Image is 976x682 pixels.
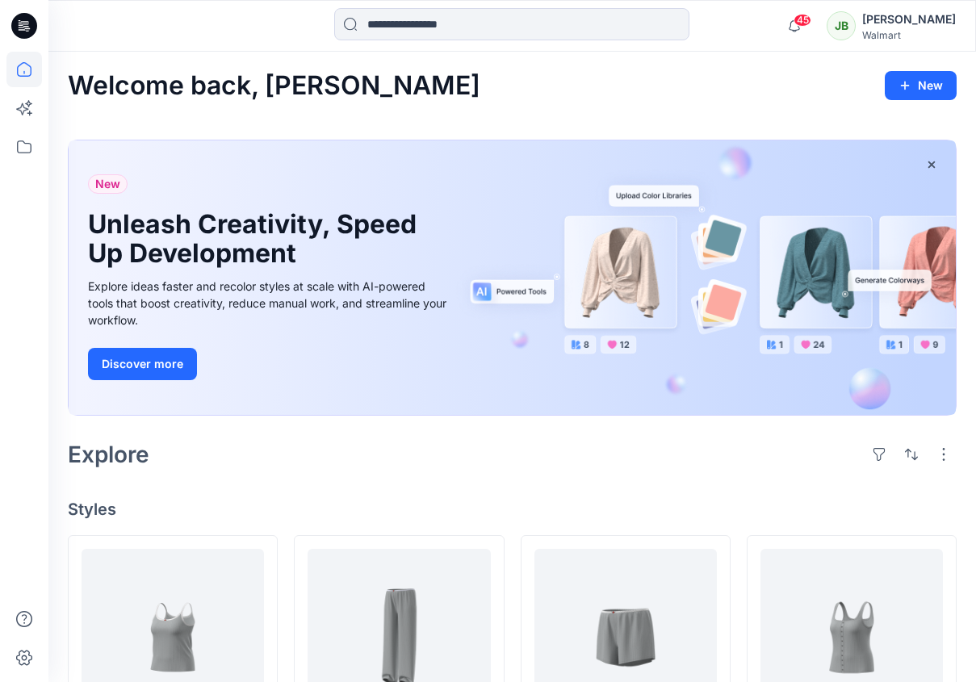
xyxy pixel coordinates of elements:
[88,210,427,268] h1: Unleash Creativity, Speed Up Development
[862,10,956,29] div: [PERSON_NAME]
[68,441,149,467] h2: Explore
[88,278,451,328] div: Explore ideas faster and recolor styles at scale with AI-powered tools that boost creativity, red...
[95,174,120,194] span: New
[88,348,451,380] a: Discover more
[827,11,856,40] div: JB
[68,500,957,519] h4: Styles
[885,71,957,100] button: New
[68,71,480,101] h2: Welcome back, [PERSON_NAME]
[862,29,956,41] div: Walmart
[88,348,197,380] button: Discover more
[794,14,811,27] span: 45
